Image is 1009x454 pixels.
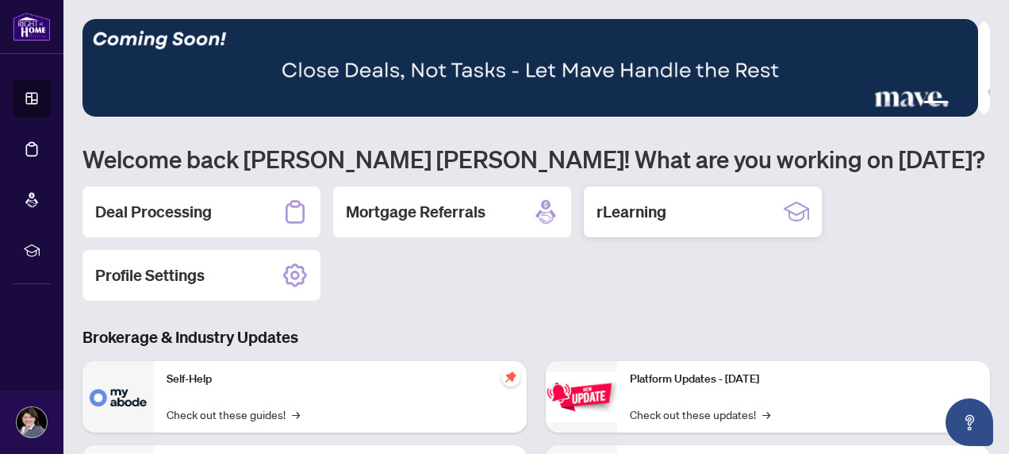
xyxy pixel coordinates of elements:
[885,101,892,107] button: 1
[898,101,904,107] button: 2
[13,12,51,41] img: logo
[630,406,770,423] a: Check out these updates!→
[82,19,978,117] img: Slide 3
[167,406,300,423] a: Check out these guides!→
[346,201,485,223] h2: Mortgage Referrals
[292,406,300,423] span: →
[546,371,617,421] img: Platform Updates - June 23, 2025
[501,367,520,387] span: pushpin
[82,361,154,433] img: Self-Help
[82,326,990,348] h3: Brokerage & Industry Updates
[95,201,212,223] h2: Deal Processing
[968,101,974,107] button: 6
[167,371,514,388] p: Self-Help
[955,101,961,107] button: 5
[630,371,977,388] p: Platform Updates - [DATE]
[17,407,47,437] img: Profile Icon
[82,144,990,174] h1: Welcome back [PERSON_NAME] [PERSON_NAME]! What are you working on [DATE]?
[762,406,770,423] span: →
[95,264,205,287] h2: Profile Settings
[911,101,917,107] button: 3
[946,398,993,446] button: Open asap
[597,201,666,223] h2: rLearning
[923,101,949,107] button: 4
